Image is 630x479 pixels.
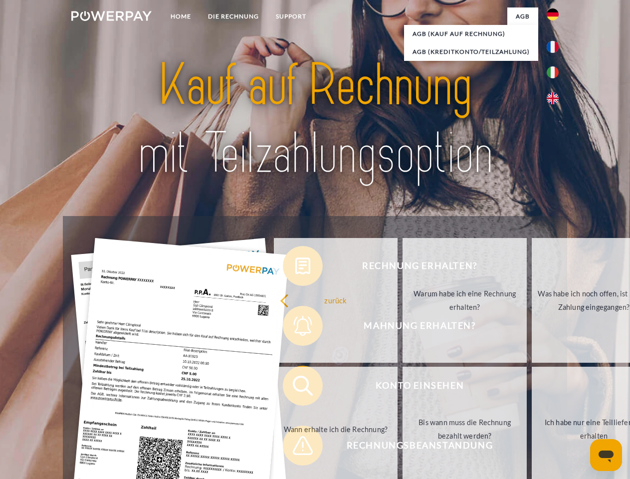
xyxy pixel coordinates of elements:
img: en [547,92,559,104]
a: AGB (Kauf auf Rechnung) [404,25,538,43]
img: fr [547,41,559,53]
a: DIE RECHNUNG [200,7,267,25]
iframe: Schaltfläche zum Öffnen des Messaging-Fensters [590,439,622,471]
div: Bis wann muss die Rechnung bezahlt werden? [409,416,521,443]
div: zurück [280,293,392,307]
a: AGB (Kreditkonto/Teilzahlung) [404,43,538,61]
a: SUPPORT [267,7,315,25]
img: it [547,66,559,78]
a: agb [507,7,538,25]
a: Home [162,7,200,25]
img: logo-powerpay-white.svg [71,11,152,21]
div: Warum habe ich eine Rechnung erhalten? [409,287,521,314]
img: title-powerpay_de.svg [95,48,535,191]
img: de [547,8,559,20]
div: Wann erhalte ich die Rechnung? [280,422,392,436]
